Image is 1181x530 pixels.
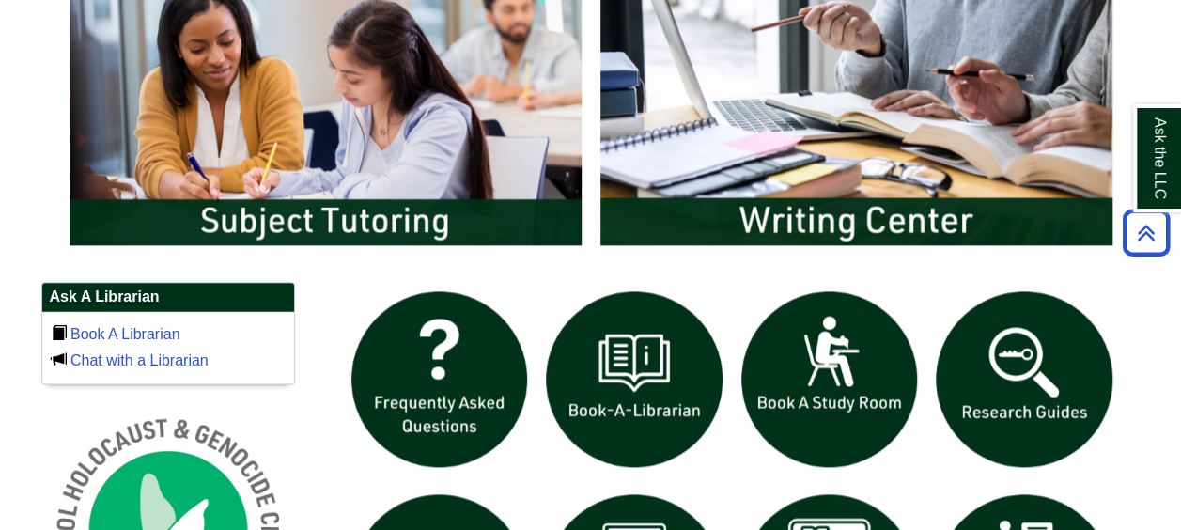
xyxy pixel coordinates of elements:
a: Back to Top [1116,220,1176,245]
img: book a study room icon links to book a study room web page [732,282,927,477]
img: Research Guides icon links to research guides web page [926,282,1122,477]
a: Chat with a Librarian [70,352,209,368]
h2: Ask A Librarian [42,283,294,312]
img: frequently asked questions [342,282,537,477]
img: Book a Librarian icon links to book a librarian web page [536,282,732,477]
a: Book A Librarian [70,326,180,342]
